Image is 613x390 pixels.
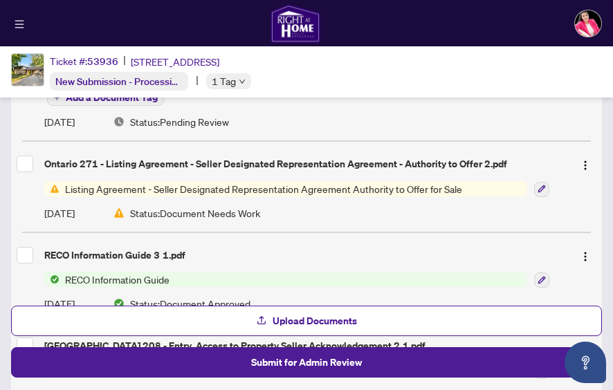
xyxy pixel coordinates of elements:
[66,93,158,102] span: Add a Document Tag
[580,160,591,171] img: Logo
[574,244,596,266] button: Logo
[113,116,125,127] img: Document Status
[212,73,236,89] span: 1 Tag
[130,205,260,221] span: Status: Document Needs Work
[60,181,468,196] span: Listing Agreement - Seller Designated Representation Agreement Authority to Offer for Sale
[130,296,250,311] span: Status: Document Approved
[50,53,118,69] div: Ticket #:
[11,347,602,378] button: Submit for Admin Review
[580,251,591,262] img: Logo
[11,306,602,336] button: Upload Documents
[44,181,60,196] img: Status Icon
[44,248,563,263] div: RECO Information Guide 3 1.pdf
[575,10,601,37] img: Profile Icon
[565,342,606,383] button: Open asap
[55,75,221,88] span: New Submission - Processing Pending
[44,205,75,221] span: [DATE]
[12,54,44,86] img: IMG-40771272_1.jpg
[44,156,563,171] div: Ontario 271 - Listing Agreement - Seller Designated Representation Agreement - Authority to Offer...
[574,153,596,175] button: Logo
[15,19,24,29] span: menu
[44,114,75,129] span: [DATE]
[44,296,75,311] span: [DATE]
[113,207,125,219] img: Document Status
[44,272,60,287] img: Status Icon
[113,298,125,309] img: Document Status
[87,55,118,68] span: 53936
[251,351,362,373] span: Submit for Admin Review
[273,310,357,332] span: Upload Documents
[130,114,229,129] span: Status: Pending Review
[271,4,320,43] img: logo
[60,272,175,287] span: RECO Information Guide
[239,78,246,85] span: down
[131,54,219,69] span: [STREET_ADDRESS]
